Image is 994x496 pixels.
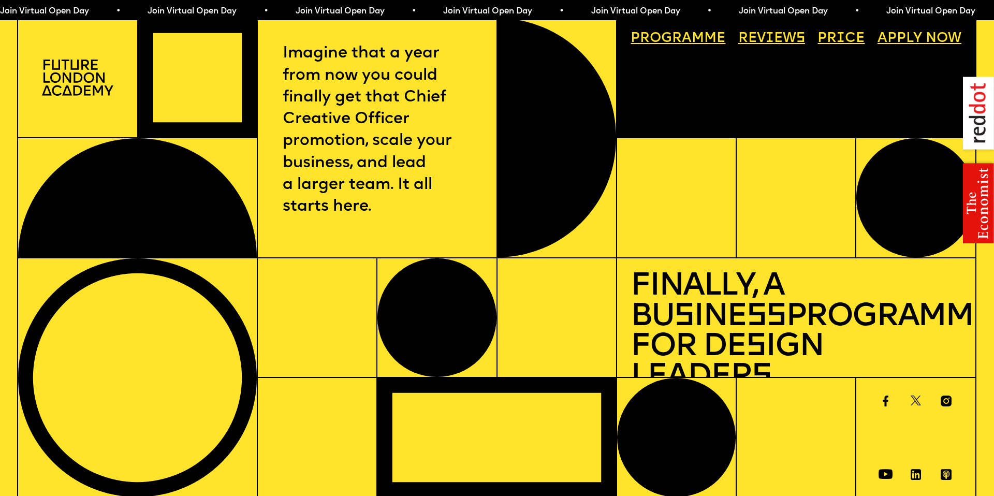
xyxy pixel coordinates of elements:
span: s [752,361,771,393]
span: s [746,331,766,363]
span: A [878,32,887,46]
a: Price [811,25,872,53]
span: • [705,7,710,16]
span: • [853,7,858,16]
a: Apply now [871,25,969,53]
span: a [682,32,692,46]
h1: Finally, a Bu ine Programme for De ign Leader [631,272,961,393]
a: Reviews [732,25,812,53]
span: • [558,7,562,16]
p: Imagine that a year from now you could finally get that Chief Creative Officer promotion, scale y... [283,43,472,218]
span: • [410,7,415,16]
span: s [674,301,694,333]
span: • [262,7,267,16]
span: • [114,7,119,16]
a: Programme [624,25,733,53]
span: ss [747,301,786,333]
